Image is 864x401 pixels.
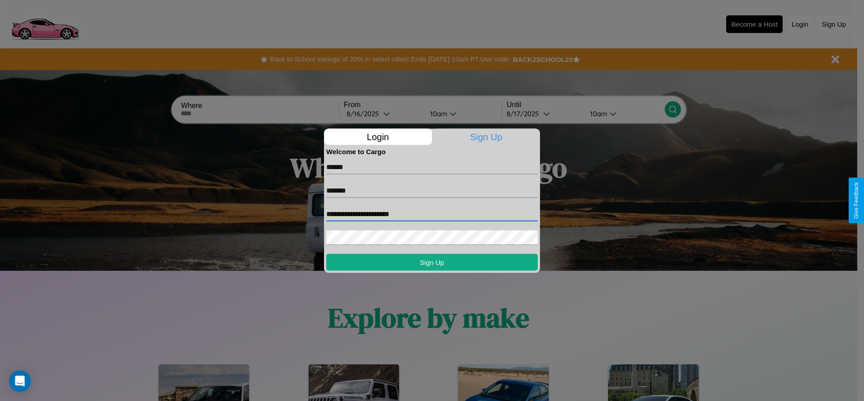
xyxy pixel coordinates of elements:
[324,128,432,145] p: Login
[326,147,538,155] h4: Welcome to Cargo
[853,182,859,219] div: Give Feedback
[9,370,31,392] div: Open Intercom Messenger
[432,128,540,145] p: Sign Up
[326,254,538,270] button: Sign Up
